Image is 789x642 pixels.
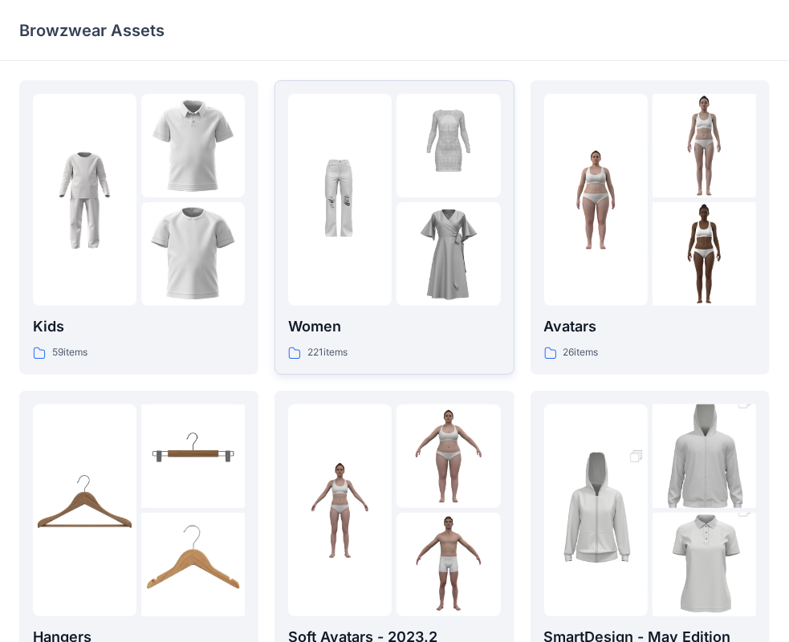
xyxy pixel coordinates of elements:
img: folder 2 [653,94,756,197]
a: folder 1folder 2folder 3Women221items [275,80,514,375]
img: folder 2 [397,404,500,508]
p: 59 items [52,344,87,361]
img: folder 2 [653,379,756,534]
img: folder 3 [653,202,756,306]
img: folder 1 [544,148,648,252]
p: Browzwear Assets [19,19,165,42]
p: Avatars [544,315,756,338]
img: folder 2 [141,404,245,508]
img: folder 3 [141,202,245,306]
img: folder 1 [288,458,392,562]
img: folder 1 [33,148,136,252]
img: folder 1 [33,458,136,562]
img: folder 3 [141,513,245,616]
p: Women [288,315,500,338]
p: Kids [33,315,245,338]
img: folder 1 [544,433,648,588]
a: folder 1folder 2folder 3Avatars26items [531,80,770,375]
img: folder 3 [397,202,500,306]
img: folder 2 [141,94,245,197]
img: folder 3 [397,513,500,616]
p: 26 items [563,344,599,361]
a: folder 1folder 2folder 3Kids59items [19,80,258,375]
img: folder 1 [288,148,392,252]
img: folder 2 [397,94,500,197]
p: 221 items [307,344,348,361]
